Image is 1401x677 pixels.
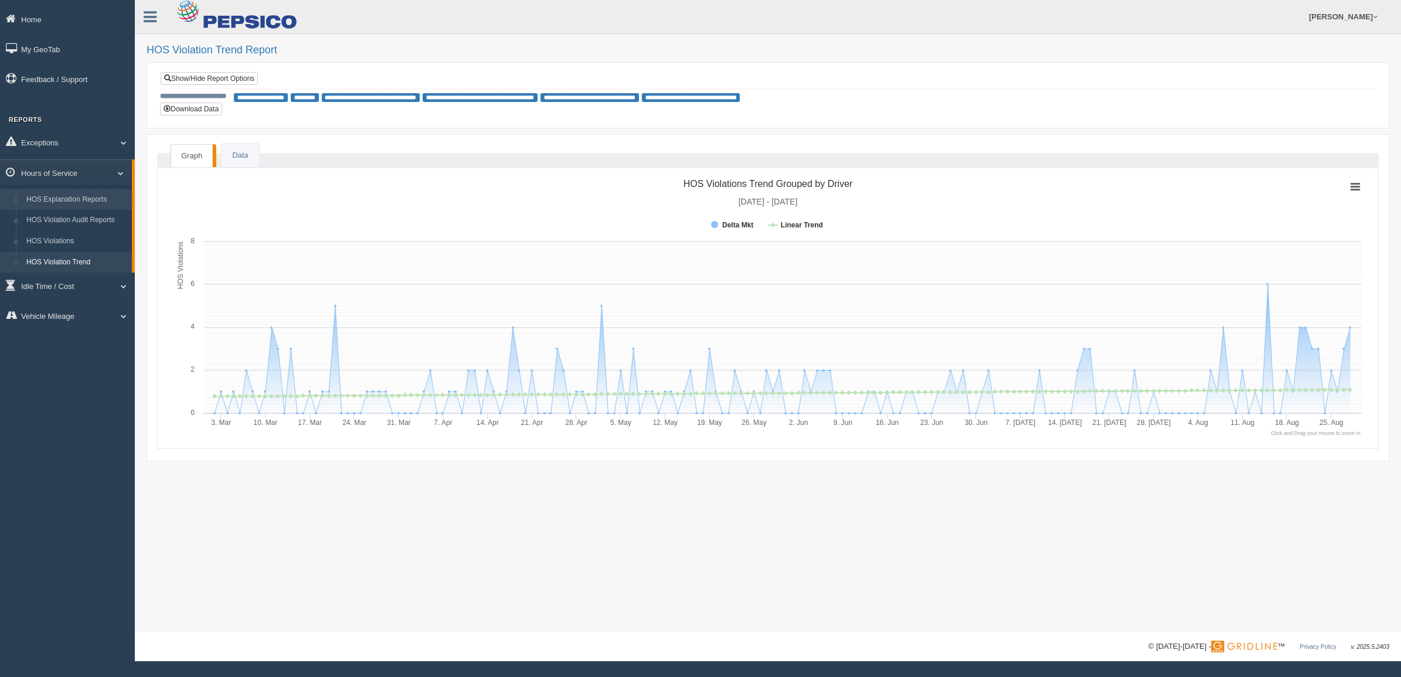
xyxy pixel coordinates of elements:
tspan: 11. Aug [1230,419,1254,427]
h2: HOS Violation Trend Report [147,45,1389,56]
tspan: 19. May [697,419,722,427]
a: HOS Violation Audit Reports [21,210,132,231]
tspan: [DATE] - [DATE] [739,197,798,206]
a: Data [222,144,259,168]
tspan: 24. Mar [342,419,366,427]
tspan: 2. Jun [789,419,808,427]
tspan: 7. Apr [434,419,452,427]
img: Gridline [1211,641,1277,652]
a: Privacy Policy [1300,644,1336,650]
tspan: 25. Aug [1320,419,1344,427]
tspan: 21. [DATE] [1092,419,1126,427]
text: 4 [191,322,195,331]
a: HOS Violations [21,231,132,252]
tspan: 17. Mar [298,419,322,427]
text: 8 [191,237,195,245]
tspan: Linear Trend [781,221,823,229]
span: v. 2025.5.2403 [1351,644,1389,650]
tspan: 18. Aug [1275,419,1299,427]
text: 0 [191,409,195,417]
tspan: HOS Violations Trend Grouped by Driver [684,179,853,189]
tspan: 5. May [610,419,631,427]
tspan: 4. Aug [1188,419,1208,427]
tspan: 7. [DATE] [1005,419,1035,427]
tspan: 26. May [742,419,767,427]
a: Graph [171,144,213,168]
tspan: 28. [DATE] [1137,419,1171,427]
tspan: 16. Jun [876,419,899,427]
tspan: 10. Mar [254,419,278,427]
tspan: 14. Apr [477,419,499,427]
tspan: 31. Mar [387,419,411,427]
tspan: 12. May [652,419,678,427]
tspan: 3. Mar [211,419,231,427]
button: Download Data [160,103,222,115]
text: 6 [191,280,195,288]
text: 2 [191,365,195,373]
tspan: 23. Jun [920,419,943,427]
tspan: 21. Apr [521,419,543,427]
tspan: 30. Jun [964,419,987,427]
div: © [DATE]-[DATE] - ™ [1148,641,1389,653]
tspan: HOS Violations [176,241,185,289]
tspan: 9. Jun [833,419,852,427]
tspan: 28. Apr [565,419,587,427]
a: Show/Hide Report Options [161,72,258,85]
tspan: 14. [DATE] [1048,419,1082,427]
a: HOS Explanation Reports [21,189,132,210]
tspan: Delta Mkt [722,221,753,229]
tspan: Click and Drag your mouse to zoom in. [1271,430,1362,436]
a: HOS Violation Trend [21,252,132,273]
